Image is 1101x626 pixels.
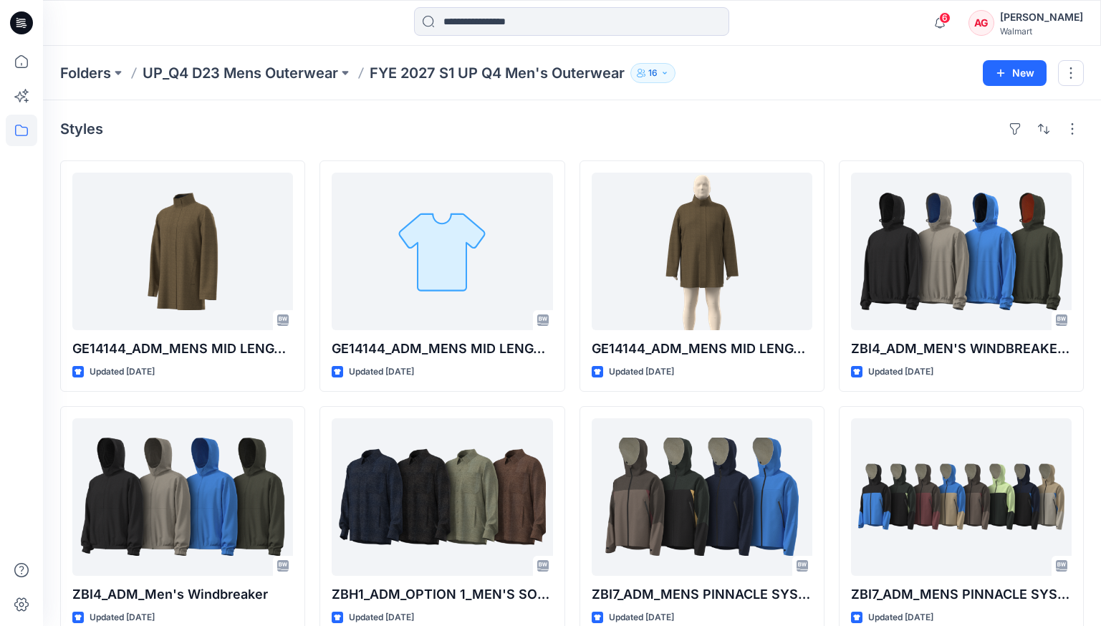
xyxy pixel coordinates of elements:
[609,610,674,625] p: Updated [DATE]
[72,584,293,605] p: ZBI4_ADM_Men's Windbreaker
[1000,26,1083,37] div: Walmart
[72,418,293,576] a: ZBI4_ADM_Men's Windbreaker
[868,610,933,625] p: Updated [DATE]
[72,173,293,330] a: GE14144_ADM_MENS MID LENGTH TOP COAT_MED
[592,173,812,330] a: GE14144_ADM_MENS MID LENGTH TOP COAT_2XXL
[90,610,155,625] p: Updated [DATE]
[648,65,658,81] p: 16
[60,120,103,138] h4: Styles
[630,63,675,83] button: 16
[90,365,155,380] p: Updated [DATE]
[349,365,414,380] p: Updated [DATE]
[72,339,293,359] p: GE14144_ADM_MENS MID LENGTH TOP COAT_MED
[609,365,674,380] p: Updated [DATE]
[851,418,1072,576] a: ZBI7_ADM_MENS PINNACLE SYSTEM SHELL JACKET
[868,365,933,380] p: Updated [DATE]
[851,339,1072,359] p: ZBI4_ADM_MEN'S WINDBREAKER JACKET
[1000,9,1083,26] div: [PERSON_NAME]
[332,173,552,330] a: GE14144_ADM_MENS MID LENGTH TOP COAT_2XXL_IMAGES
[349,610,414,625] p: Updated [DATE]
[968,10,994,36] div: AG
[592,339,812,359] p: GE14144_ADM_MENS MID LENGTH TOP COAT_2XXL
[143,63,338,83] a: UP_Q4 D23 Mens Outerwear
[851,173,1072,330] a: ZBI4_ADM_MEN'S WINDBREAKER JACKET
[592,584,812,605] p: ZBI7_ADM_MENS PINNACLE SYSTEM SHELL JACKET-6.5.25
[851,584,1072,605] p: ZBI7_ADM_MENS PINNACLE SYSTEM SHELL JACKET
[60,63,111,83] a: Folders
[939,12,951,24] span: 6
[983,60,1047,86] button: New
[370,63,625,83] p: FYE 2027 S1 UP Q4 Men's Outerwear
[332,418,552,576] a: ZBH1_ADM_OPTION 1_MEN'S SOFT SHIRT JACKET
[592,418,812,576] a: ZBI7_ADM_MENS PINNACLE SYSTEM SHELL JACKET-6.5.25
[332,339,552,359] p: GE14144_ADM_MENS MID LENGTH TOP COAT_2XXL_IMAGES
[332,584,552,605] p: ZBH1_ADM_OPTION 1_MEN'S SOFT SHIRT JACKET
